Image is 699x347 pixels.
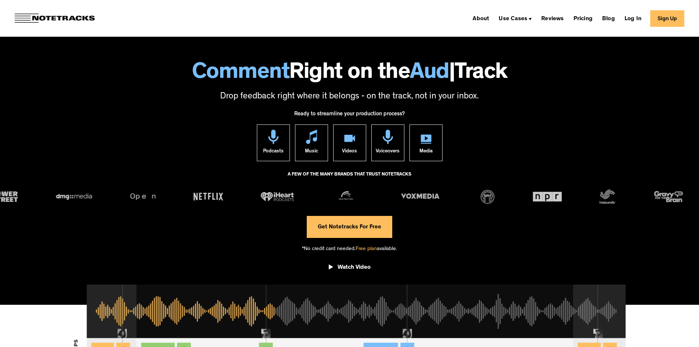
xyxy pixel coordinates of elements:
[7,91,692,103] p: Drop feedback right where it belongs - on the track, not in your inbox.
[538,12,567,24] a: Reviews
[302,238,397,259] div: *No credit card needed. available.
[499,16,527,22] div: Use Cases
[295,124,328,161] a: Music
[419,144,433,161] div: Media
[409,124,443,161] a: Media
[307,216,392,238] a: Get Notetracks For Free
[342,144,357,161] div: Videos
[376,144,400,161] div: Voiceovers
[263,144,284,161] div: Podcasts
[470,12,492,24] a: About
[356,246,377,252] span: Free plan
[338,264,371,271] div: Watch Video
[333,124,366,161] a: Videos
[7,62,692,85] h1: Right on the Track
[257,124,290,161] a: Podcasts
[496,12,535,24] div: Use Cases
[305,144,318,161] div: Music
[410,62,449,85] span: Aud
[288,169,411,188] div: A FEW OF THE MANY BRANDS THAT TRUST NOTETRACKS
[294,107,405,124] div: Ready to streamline your production process?
[449,62,455,85] span: |
[571,12,596,24] a: Pricing
[371,124,404,161] a: Voiceovers
[599,12,618,24] a: Blog
[650,10,684,27] a: Sign Up
[329,259,371,279] a: open lightbox
[622,12,644,24] a: Log In
[192,62,290,85] span: Comment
